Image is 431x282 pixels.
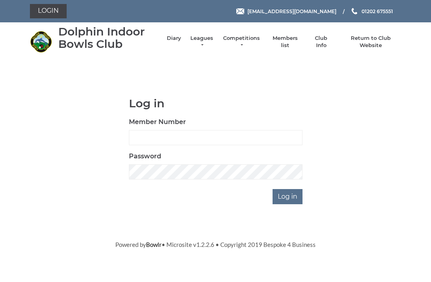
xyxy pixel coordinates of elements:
[129,97,302,110] h1: Log in
[129,117,186,127] label: Member Number
[58,26,159,50] div: Dolphin Indoor Bowls Club
[310,35,333,49] a: Club Info
[167,35,181,42] a: Diary
[268,35,301,49] a: Members list
[189,35,214,49] a: Leagues
[146,241,162,248] a: Bowlr
[236,8,336,15] a: Email [EMAIL_ADDRESS][DOMAIN_NAME]
[273,189,302,204] input: Log in
[341,35,401,49] a: Return to Club Website
[30,31,52,53] img: Dolphin Indoor Bowls Club
[362,8,393,14] span: 01202 675551
[222,35,261,49] a: Competitions
[129,152,161,161] label: Password
[115,241,316,248] span: Powered by • Microsite v1.2.2.6 • Copyright 2019 Bespoke 4 Business
[247,8,336,14] span: [EMAIL_ADDRESS][DOMAIN_NAME]
[350,8,393,15] a: Phone us 01202 675551
[352,8,357,14] img: Phone us
[30,4,67,18] a: Login
[236,8,244,14] img: Email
